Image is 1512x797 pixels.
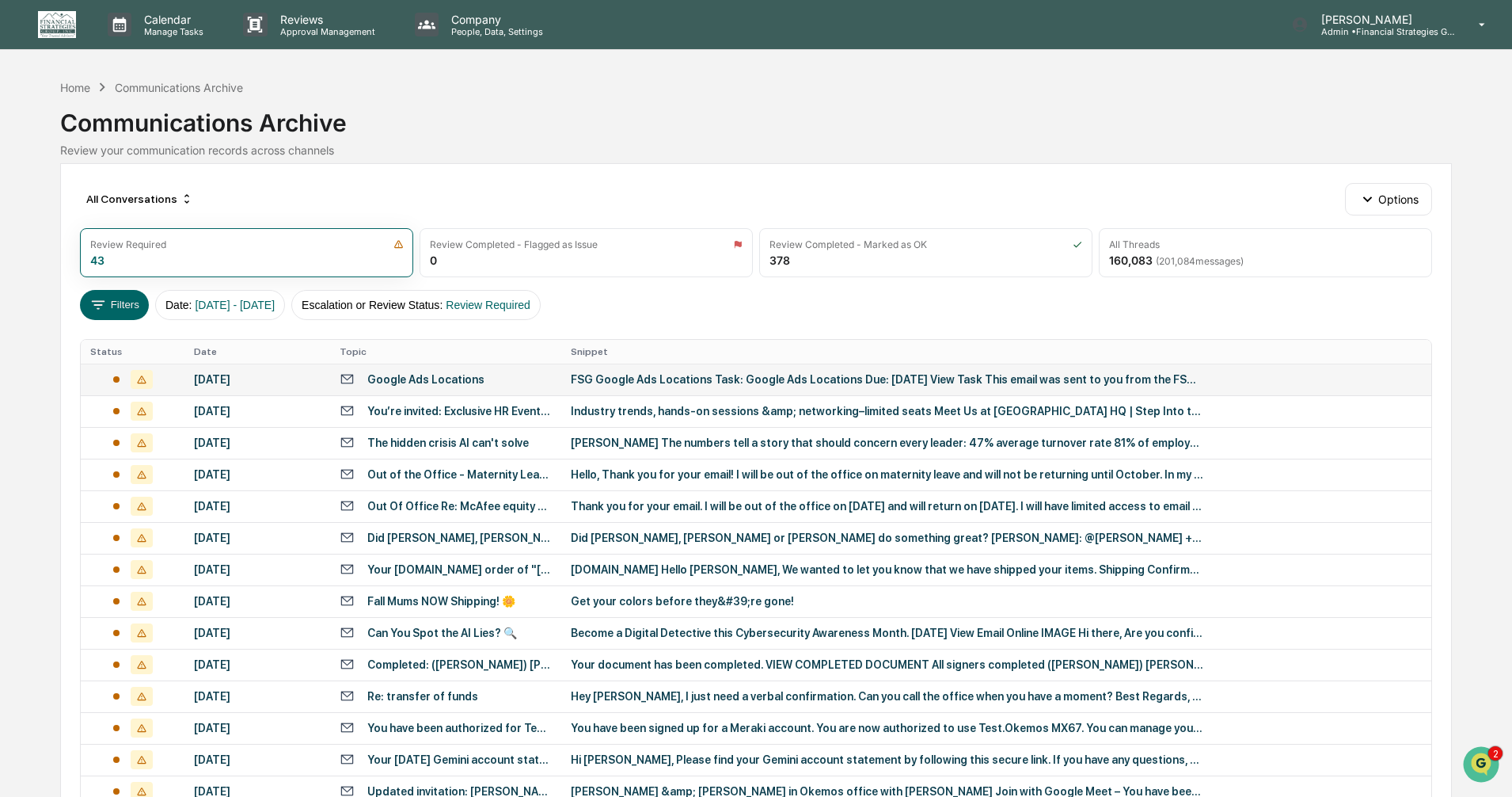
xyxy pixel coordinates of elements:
div: Completed: ([PERSON_NAME]) [PERSON_NAME] Office: Beneficiary Update [367,658,552,671]
div: Review Completed - Flagged as Issue [430,238,598,250]
span: Review Required [446,299,530,311]
img: icon [1073,239,1082,250]
div: Past conversations [16,176,106,189]
div: Start new chat [71,121,260,137]
img: icon [733,239,743,250]
div: Can You Spot the AI Lies? 🔍 [367,627,517,639]
div: [DOMAIN_NAME] Hello [PERSON_NAME], We wanted to let you know that we have shipped your items. Shi... [571,563,1204,576]
img: icon [393,239,404,250]
div: Industry trends, hands-on sessions &amp; networking–limited seats Meet Us at [GEOGRAPHIC_DATA] HQ... [571,405,1204,418]
div: 🗄️ [115,326,127,338]
span: [DATE] [140,215,173,228]
div: Hello, Thank you for your email! I will be out of the office on maternity leave and will not be r... [571,468,1204,481]
div: You have been signed up for a Meraki account. You are now authorized to use Test.Okemos MX67. You... [571,722,1204,734]
div: Hey [PERSON_NAME], I just need a verbal confirmation. Can you call the office when you have a mom... [571,690,1204,703]
div: [DATE] [194,532,321,544]
th: Topic [330,340,561,364]
button: Options [1345,183,1431,215]
th: Date [184,340,330,364]
div: Become a Digital Detective this Cybersecurity Awareness Month. [DATE] View Email Online IMAGE Hi ... [571,627,1204,639]
p: [PERSON_NAME] [1309,13,1456,26]
div: [DATE] [194,722,321,734]
div: Review your communication records across channels [60,143,1451,157]
a: 🗄️Attestations [108,318,203,346]
div: Thank you for your email. I will be out of the office on [DATE] and will return on [DATE]. I will... [571,500,1204,513]
button: Escalation or Review Status:Review Required [291,290,541,320]
div: [DATE] [194,690,321,703]
div: All Threads [1109,238,1160,250]
div: We're available if you need us! [71,137,218,150]
img: 8933085812038_c878075ebb4cc5468115_72.jpg [33,121,62,150]
p: Calendar [131,13,211,26]
span: [PERSON_NAME] [49,258,128,271]
iframe: Open customer support [1461,745,1504,787]
span: [DATE] - [DATE] [195,299,275,311]
div: Hi [PERSON_NAME], Please find your Gemini account statement by following this secure link. If you... [571,753,1204,766]
div: 🖐️ [16,326,28,338]
div: [DATE] [194,563,321,576]
div: [DATE] [194,753,321,766]
p: Approval Management [268,26,383,37]
button: See all [245,173,288,192]
div: [DATE] [194,468,321,481]
img: 1746055101610-c473b297-6a78-478c-a979-82029cc54cd1 [32,259,44,272]
a: 🖐️Preclearance [9,318,108,346]
div: Review Required [90,238,166,250]
img: Jack Rasmussen [16,243,41,269]
button: Filters [80,290,149,320]
th: Snippet [561,340,1431,364]
img: logo [38,11,76,38]
div: Did [PERSON_NAME], [PERSON_NAME] or [PERSON_NAME] do something great? [PERSON_NAME]: @[PERSON_NAM... [571,532,1204,544]
p: Reviews [268,13,383,26]
div: Review Completed - Marked as OK [769,238,927,250]
div: Get your colors before they&#39;re gone! ͏ ͏ ͏ ͏ ͏ ͏ ͏ ͏ ͏ ͏ ͏ ͏ ͏ ͏ ͏ ͏ ͏ ͏ ͏ ͏ ͏ ͏ ͏ ͏ ͏ ͏ ͏ ͏ ... [571,595,1204,608]
div: Google Ads Locations [367,373,484,386]
span: [PERSON_NAME] [49,215,128,228]
div: [DATE] [194,627,321,639]
button: Start new chat [269,126,288,145]
div: [DATE] [194,658,321,671]
div: Your [DATE] Gemini account statement - 92a425d3-5dbf-442c-b221-d245cf [367,753,552,766]
div: [DATE] [194,437,321,449]
div: [DATE] [194,373,321,386]
img: 1746055101610-c473b297-6a78-478c-a979-82029cc54cd1 [32,216,44,229]
p: Manage Tasks [131,26,211,37]
div: 160,083 [1109,254,1244,267]
div: You’re invited: Exclusive HR Event at [GEOGRAPHIC_DATA] [367,405,552,418]
span: Pylon [158,393,192,405]
div: The hidden crisis AI can't solve [367,437,529,449]
img: Jack Rasmussen [16,200,41,226]
div: Out of the Office - Maternity Leave Re: A No-Cost Way to Strengthen Your Practice [367,468,552,481]
div: [DATE] [194,500,321,513]
div: [PERSON_NAME] The numbers tell a story that should concern every leader: 47% average turnover rat... [571,437,1204,449]
div: Out Of Office Re: McAfee equity - movement [367,500,552,513]
p: Company [439,13,551,26]
span: ( 201,084 messages) [1156,255,1244,267]
p: People, Data, Settings [439,26,551,37]
span: Preclearance [32,324,102,340]
div: 🔎 [16,356,28,368]
div: Your [DOMAIN_NAME] order of "[PERSON_NAME] World's Best 12..." and 2 more items has shipped! [367,563,552,576]
div: 0 [430,254,437,267]
div: [DATE] [194,405,321,418]
span: • [131,258,137,271]
div: 378 [769,254,790,267]
div: Fall Mums NOW Shipping! 🌼 [367,595,515,608]
p: Admin • Financial Strategies Group (FSG) [1309,26,1456,37]
img: 1746055101610-c473b297-6a78-478c-a979-82029cc54cd1 [16,121,44,150]
div: Re: transfer of funds [367,690,478,703]
div: [DATE] [194,595,321,608]
span: [DATE] [140,258,173,271]
div: Home [60,81,90,94]
a: Powered byPylon [112,392,192,405]
div: Your document has been completed. VIEW COMPLETED DOCUMENT All signers completed ([PERSON_NAME]) [... [571,658,1204,671]
span: Attestations [131,324,196,340]
div: 43 [90,254,104,267]
p: How can we help? [16,33,288,59]
th: Status [81,340,184,364]
span: • [131,215,137,228]
div: Communications Archive [60,96,1451,137]
div: Did [PERSON_NAME], [PERSON_NAME] or [PERSON_NAME] do something great? [367,532,552,544]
